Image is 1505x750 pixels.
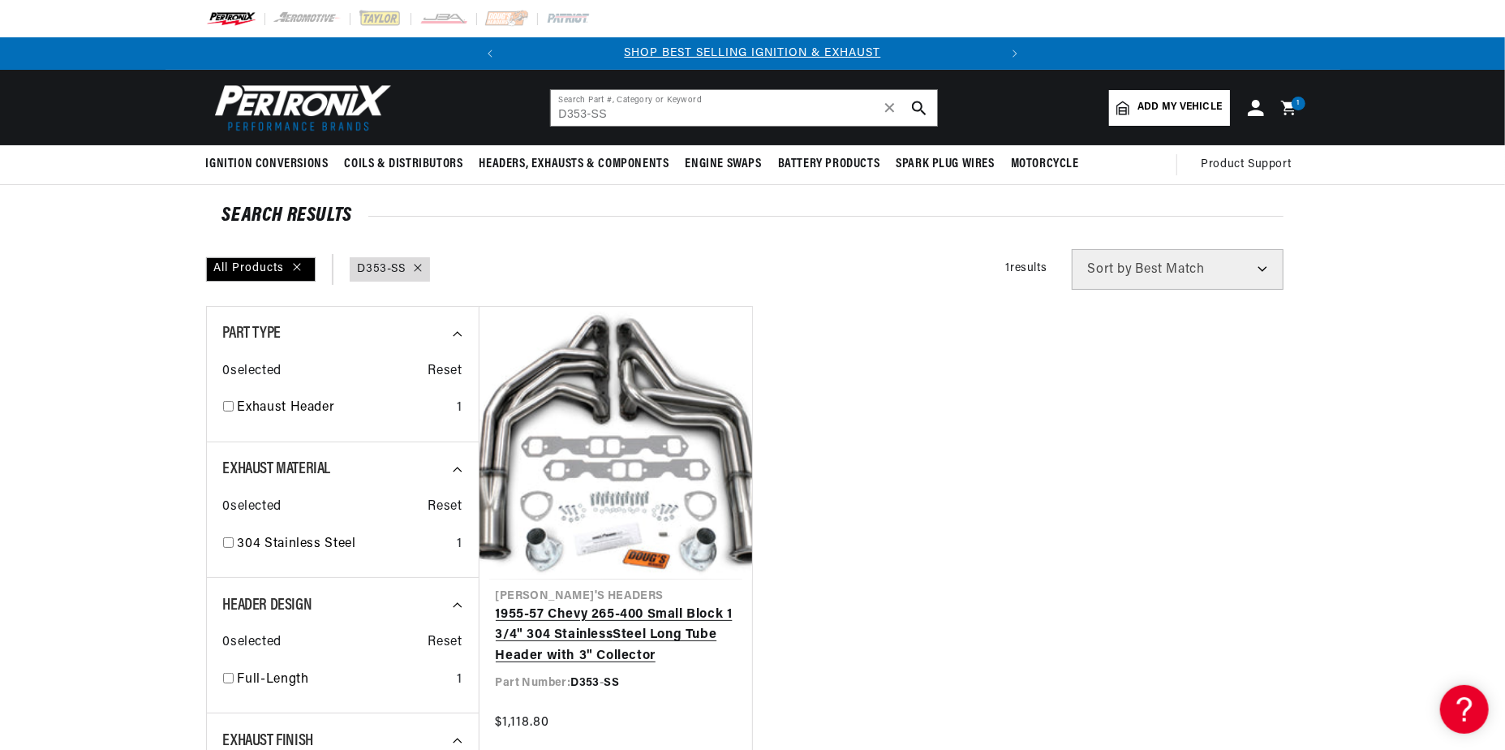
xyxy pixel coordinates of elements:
[1072,249,1284,290] select: Sort by
[428,361,462,382] span: Reset
[206,257,316,282] div: All Products
[457,534,462,555] div: 1
[471,145,677,183] summary: Headers, Exhausts & Components
[358,261,406,278] a: D353-SS
[888,145,1003,183] summary: Spark Plug Wires
[206,80,393,136] img: Pertronix
[1137,100,1222,115] span: Add my vehicle
[206,145,337,183] summary: Ignition Conversions
[677,145,770,183] summary: Engine Swaps
[1202,145,1300,184] summary: Product Support
[770,145,888,183] summary: Battery Products
[238,534,450,555] a: 304 Stainless Steel
[223,497,282,518] span: 0 selected
[778,156,880,173] span: Battery Products
[686,156,762,173] span: Engine Swaps
[428,632,462,653] span: Reset
[222,208,1284,224] div: SEARCH RESULTS
[551,90,937,126] input: Search Part #, Category or Keyword
[238,398,450,419] a: Exhaust Header
[223,461,331,477] span: Exhaust Material
[1003,145,1087,183] summary: Motorcycle
[223,325,281,342] span: Part Type
[1088,263,1133,276] span: Sort by
[166,37,1340,70] slideshow-component: Translation missing: en.sections.announcements.announcement_bar
[1109,90,1229,126] a: Add my vehicle
[496,605,736,667] a: 1955-57 Chevy 265-400 Small Block 1 3/4" 304 StainlessSteel Long Tube Header with 3" Collector
[223,733,313,749] span: Exhaust Finish
[223,597,312,614] span: Header Design
[625,47,881,59] a: SHOP BEST SELLING IGNITION & EXHAUST
[345,156,463,173] span: Coils & Distributors
[474,37,506,70] button: Translation missing: en.sections.announcements.previous_announcement
[1296,97,1300,110] span: 1
[457,398,462,419] div: 1
[506,45,999,62] div: 1 of 2
[479,156,669,173] span: Headers, Exhausts & Components
[999,37,1031,70] button: Translation missing: en.sections.announcements.next_announcement
[457,670,462,691] div: 1
[896,156,995,173] span: Spark Plug Wires
[223,361,282,382] span: 0 selected
[901,90,937,126] button: search button
[506,45,999,62] div: Announcement
[1006,262,1047,274] span: 1 results
[428,497,462,518] span: Reset
[1011,156,1079,173] span: Motorcycle
[238,670,450,691] a: Full-Length
[337,145,471,183] summary: Coils & Distributors
[206,156,329,173] span: Ignition Conversions
[1202,156,1292,174] span: Product Support
[223,632,282,653] span: 0 selected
